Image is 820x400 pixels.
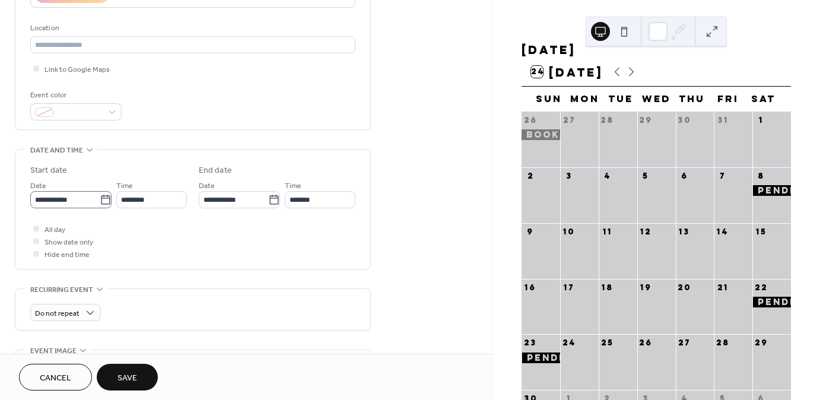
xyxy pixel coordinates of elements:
[718,171,728,181] div: 7
[285,180,301,192] span: Time
[522,353,560,363] div: PENDING
[679,115,689,125] div: 30
[757,171,767,181] div: 8
[602,282,612,293] div: 18
[30,180,46,192] span: Date
[30,345,77,357] span: Event image
[641,338,651,348] div: 26
[746,87,781,111] div: Sat
[718,338,728,348] div: 28
[30,144,83,157] span: Date and time
[45,249,90,261] span: Hide end time
[199,180,215,192] span: Date
[641,282,651,293] div: 19
[757,227,767,237] div: 15
[602,171,612,181] div: 4
[40,372,71,385] span: Cancel
[45,236,93,249] span: Show date only
[602,115,612,125] div: 28
[602,227,612,237] div: 11
[30,22,353,34] div: Location
[564,338,574,348] div: 24
[710,87,745,111] div: Fri
[641,115,651,125] div: 29
[718,282,728,293] div: 21
[116,180,133,192] span: Time
[679,282,689,293] div: 20
[30,89,119,101] div: Event color
[679,227,689,237] div: 13
[30,164,67,177] div: Start date
[757,282,767,293] div: 22
[564,115,574,125] div: 27
[30,284,93,296] span: Recurring event
[527,63,608,81] button: 24[DATE]
[638,87,674,111] div: Wed
[97,364,158,391] button: Save
[564,171,574,181] div: 3
[45,224,65,236] span: All day
[603,87,638,111] div: Tue
[531,87,567,111] div: Sun
[564,282,574,293] div: 17
[641,171,651,181] div: 5
[35,307,80,320] span: Do not repeat
[718,227,728,237] div: 14
[526,115,536,125] div: 26
[522,129,560,140] div: BOOKED
[45,64,110,76] span: Link to Google Maps
[526,282,536,293] div: 16
[199,164,232,177] div: End date
[757,115,767,125] div: 1
[718,115,728,125] div: 31
[522,42,791,58] div: [DATE]
[117,372,137,385] span: Save
[641,227,651,237] div: 12
[526,338,536,348] div: 23
[567,87,602,111] div: Mon
[526,227,536,237] div: 9
[757,338,767,348] div: 29
[674,87,710,111] div: Thu
[19,364,92,391] button: Cancel
[564,227,574,237] div: 10
[679,338,689,348] div: 27
[526,171,536,181] div: 2
[679,171,689,181] div: 6
[752,185,791,196] div: PENDING
[602,338,612,348] div: 25
[752,297,791,307] div: PENDING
